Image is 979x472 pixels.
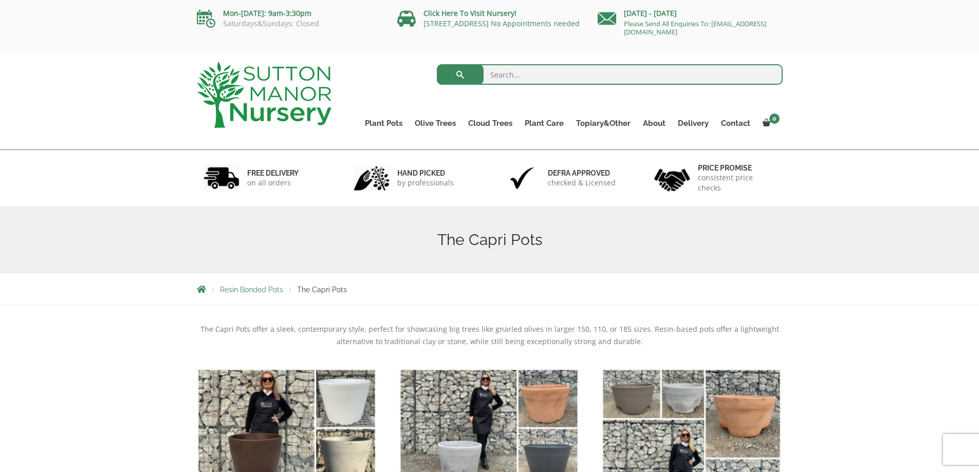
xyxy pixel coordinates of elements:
[624,19,766,36] a: Please Send All Enquiries To: [EMAIL_ADDRESS][DOMAIN_NAME]
[423,8,516,18] a: Click Here To Visit Nursery!
[220,286,283,294] a: Resin Bonded Pots
[672,116,715,130] a: Delivery
[437,64,783,85] input: Search...
[247,168,299,178] h6: FREE DELIVERY
[197,231,783,249] h1: The Capri Pots
[204,165,239,191] img: 1.jpg
[519,116,570,130] a: Plant Care
[598,7,783,20] p: [DATE] - [DATE]
[698,173,776,193] p: consistent price checks
[769,114,780,124] span: 0
[409,116,462,130] a: Olive Trees
[247,178,299,188] p: on all orders
[197,62,331,128] img: logo
[423,18,580,28] a: [STREET_ADDRESS] No Appointments needed
[698,163,776,173] h6: Price promise
[397,178,454,188] p: by professionals
[397,168,454,178] h6: hand picked
[548,168,616,178] h6: Defra approved
[354,165,390,191] img: 2.jpg
[548,178,616,188] p: checked & Licensed
[297,286,347,294] span: The Capri Pots
[504,165,540,191] img: 3.jpg
[197,323,783,348] p: The Capri Pots offer a sleek, contemporary style, perfect for showcasing big trees like gnarled o...
[570,116,637,130] a: Topiary&Other
[359,116,409,130] a: Plant Pots
[637,116,672,130] a: About
[462,116,519,130] a: Cloud Trees
[197,20,382,28] p: Saturdays&Sundays: Closed
[654,162,690,194] img: 4.jpg
[197,285,783,293] nav: Breadcrumbs
[715,116,756,130] a: Contact
[197,7,382,20] p: Mon-[DATE]: 9am-3:30pm
[756,116,783,130] a: 0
